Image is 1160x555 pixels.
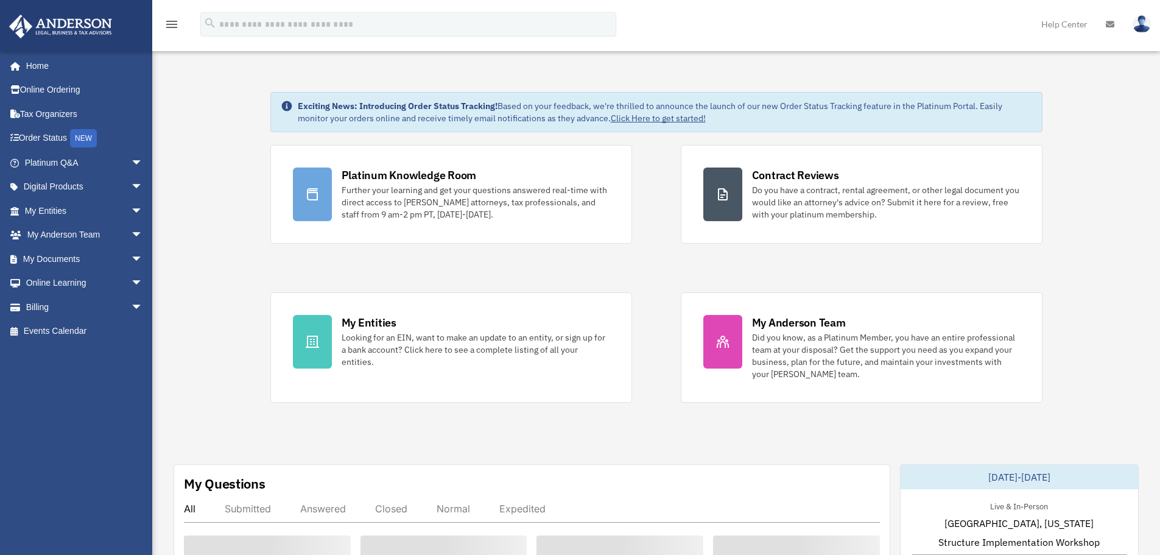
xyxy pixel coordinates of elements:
a: Click Here to get started! [611,113,706,124]
div: My Entities [342,315,396,330]
div: Platinum Knowledge Room [342,168,477,183]
a: Online Learningarrow_drop_down [9,271,161,295]
div: Submitted [225,503,271,515]
i: menu [164,17,179,32]
span: arrow_drop_down [131,247,155,272]
a: Platinum Knowledge Room Further your learning and get your questions answered real-time with dire... [270,145,632,244]
a: Events Calendar [9,319,161,344]
div: Answered [300,503,346,515]
img: User Pic [1133,15,1151,33]
a: Order StatusNEW [9,126,161,151]
div: Did you know, as a Platinum Member, you have an entire professional team at your disposal? Get th... [752,331,1020,380]
a: My Entitiesarrow_drop_down [9,199,161,223]
a: Home [9,54,155,78]
a: My Anderson Teamarrow_drop_down [9,223,161,247]
span: arrow_drop_down [131,175,155,200]
div: Expedited [499,503,546,515]
div: Live & In-Person [980,499,1058,512]
span: arrow_drop_down [131,150,155,175]
a: Tax Organizers [9,102,161,126]
span: arrow_drop_down [131,295,155,320]
a: menu [164,21,179,32]
span: arrow_drop_down [131,199,155,224]
div: My Anderson Team [752,315,846,330]
div: Further your learning and get your questions answered real-time with direct access to [PERSON_NAM... [342,184,610,221]
a: Billingarrow_drop_down [9,295,161,319]
a: Online Ordering [9,78,161,102]
div: Closed [375,503,407,515]
i: search [203,16,217,30]
a: Contract Reviews Do you have a contract, rental agreement, or other legal document you would like... [681,145,1042,244]
span: Structure Implementation Workshop [938,535,1100,550]
img: Anderson Advisors Platinum Portal [5,15,116,38]
div: My Questions [184,475,265,493]
a: My Entities Looking for an EIN, want to make an update to an entity, or sign up for a bank accoun... [270,292,632,403]
span: [GEOGRAPHIC_DATA], [US_STATE] [944,516,1094,531]
a: Digital Productsarrow_drop_down [9,175,161,199]
div: Normal [437,503,470,515]
div: Do you have a contract, rental agreement, or other legal document you would like an attorney's ad... [752,184,1020,221]
div: All [184,503,195,515]
span: arrow_drop_down [131,223,155,248]
strong: Exciting News: Introducing Order Status Tracking! [298,101,497,111]
div: Looking for an EIN, want to make an update to an entity, or sign up for a bank account? Click her... [342,331,610,368]
div: Based on your feedback, we're thrilled to announce the launch of our new Order Status Tracking fe... [298,100,1032,124]
a: My Anderson Team Did you know, as a Platinum Member, you have an entire professional team at your... [681,292,1042,403]
div: NEW [70,129,97,147]
a: My Documentsarrow_drop_down [9,247,161,271]
span: arrow_drop_down [131,271,155,296]
div: [DATE]-[DATE] [901,465,1138,489]
div: Contract Reviews [752,168,839,183]
a: Platinum Q&Aarrow_drop_down [9,150,161,175]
